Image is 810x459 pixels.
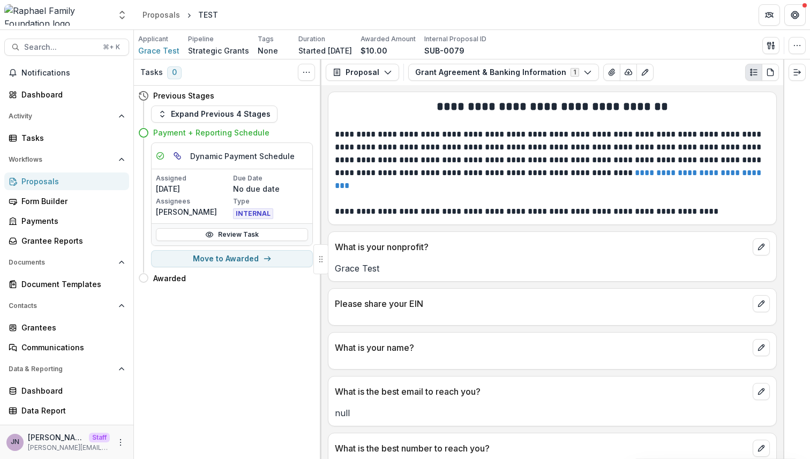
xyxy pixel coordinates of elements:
[745,64,762,81] button: Plaintext view
[753,383,770,400] button: edit
[11,439,19,446] div: Joyce N
[21,89,121,100] div: Dashboard
[169,147,186,164] button: View dependent tasks
[753,238,770,255] button: edit
[24,43,96,52] span: Search...
[789,64,806,81] button: Expand right
[233,197,308,206] p: Type
[233,183,308,194] p: No due date
[424,45,464,56] p: SUB-0079
[21,405,121,416] div: Data Report
[198,9,218,20] div: TEST
[28,432,85,443] p: [PERSON_NAME]
[21,235,121,246] div: Grantee Reports
[4,232,129,250] a: Grantee Reports
[4,254,129,271] button: Open Documents
[4,172,129,190] a: Proposals
[4,86,129,103] a: Dashboard
[138,7,184,22] a: Proposals
[335,262,770,275] p: Grace Test
[4,151,129,168] button: Open Workflows
[4,64,129,81] button: Notifications
[4,39,129,56] button: Search...
[138,34,168,44] p: Applicant
[4,108,129,125] button: Open Activity
[21,215,121,227] div: Payments
[188,34,214,44] p: Pipeline
[138,7,222,22] nav: breadcrumb
[335,341,748,354] p: What is your name?
[138,45,179,56] a: Grace Test
[361,45,387,56] p: $10.00
[151,250,313,267] button: Move to Awarded
[21,195,121,207] div: Form Builder
[101,41,122,53] div: ⌘ + K
[753,295,770,312] button: edit
[4,129,129,147] a: Tasks
[167,66,182,79] span: 0
[21,176,121,187] div: Proposals
[784,4,806,26] button: Get Help
[4,382,129,400] a: Dashboard
[4,319,129,336] a: Grantees
[115,4,130,26] button: Open entity switcher
[4,275,129,293] a: Document Templates
[21,132,121,144] div: Tasks
[233,208,273,219] span: INTERNAL
[4,297,129,314] button: Open Contacts
[4,192,129,210] a: Form Builder
[258,34,274,44] p: Tags
[9,112,114,120] span: Activity
[9,156,114,163] span: Workflows
[361,34,416,44] p: Awarded Amount
[114,436,127,449] button: More
[258,45,278,56] p: None
[156,228,308,241] a: Review Task
[153,273,186,284] h4: Awarded
[4,212,129,230] a: Payments
[4,338,129,356] a: Communications
[9,302,114,310] span: Contacts
[335,297,748,310] p: Please share your EIN
[753,339,770,356] button: edit
[753,440,770,457] button: edit
[188,45,249,56] p: Strategic Grants
[156,197,231,206] p: Assignees
[4,360,129,378] button: Open Data & Reporting
[28,443,110,453] p: [PERSON_NAME][EMAIL_ADDRESS][DOMAIN_NAME]
[190,151,295,162] h5: Dynamic Payment Schedule
[408,64,599,81] button: Grant Agreement & Banking Information1
[21,69,125,78] span: Notifications
[21,322,121,333] div: Grantees
[9,365,114,373] span: Data & Reporting
[335,442,748,455] p: What is the best number to reach you?
[335,240,748,253] p: What is your nonprofit?
[21,342,121,353] div: Communications
[4,402,129,419] a: Data Report
[21,279,121,290] div: Document Templates
[298,64,315,81] button: Toggle View Cancelled Tasks
[142,9,180,20] div: Proposals
[21,385,121,396] div: Dashboard
[335,407,770,419] p: null
[233,174,308,183] p: Due Date
[326,64,399,81] button: Proposal
[153,90,214,101] h4: Previous Stages
[298,45,352,56] p: Started [DATE]
[759,4,780,26] button: Partners
[636,64,654,81] button: Edit as form
[153,127,269,138] h4: Payment + Reporting Schedule
[156,183,231,194] p: [DATE]
[4,4,110,26] img: Raphael Family Foundation logo
[140,68,163,77] h3: Tasks
[335,385,748,398] p: What is the best email to reach you?
[298,34,325,44] p: Duration
[762,64,779,81] button: PDF view
[156,206,231,217] p: [PERSON_NAME]
[156,174,231,183] p: Assigned
[151,106,277,123] button: Expand Previous 4 Stages
[424,34,486,44] p: Internal Proposal ID
[9,259,114,266] span: Documents
[89,433,110,442] p: Staff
